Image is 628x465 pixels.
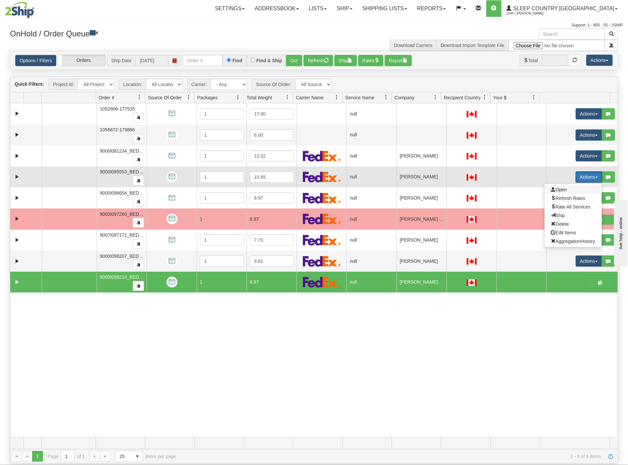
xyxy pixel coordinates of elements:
span: select [132,451,143,462]
td: null [347,230,397,251]
a: Open [545,185,602,194]
span: Carrier: [187,79,211,90]
button: Copy to clipboard [133,197,144,207]
img: FedEx Express® [303,256,341,267]
td: [PERSON_NAME] MAIN [397,209,447,230]
span: 9000I081234_BEDDN [100,148,146,154]
a: Addressbook [250,0,304,17]
img: CA [467,174,477,181]
a: Company filter column settings [430,92,441,103]
img: FedEx Express® [303,277,341,288]
img: API [167,108,177,119]
a: Reports [412,0,451,17]
span: Company [395,94,414,101]
a: Download Import Template File [441,43,505,48]
img: API [167,151,177,162]
td: null [347,103,397,124]
span: 25 [120,453,128,460]
a: Ship [332,0,357,17]
span: 9000I095553_BEDDN [100,169,146,174]
a: Total Weight filter column settings [282,92,293,103]
button: Copy to clipboard [133,218,144,228]
button: Copy to clipboard [133,113,144,122]
input: Order # [183,55,222,66]
span: items per page [115,451,176,462]
img: CA [467,111,477,117]
a: Expand [13,131,21,139]
img: API [167,171,177,182]
a: Expand [13,173,21,181]
span: Rate All Services [551,204,591,209]
button: Search [605,28,618,40]
span: 6.97 [250,279,259,285]
h3: OnHold / Order Queue [10,28,309,38]
img: FedEx Express® [303,151,341,162]
button: Copy to clipboard [133,134,144,144]
a: Lists [304,0,332,17]
span: Open [551,187,567,192]
span: 1 - 9 of 9 items [185,454,601,459]
td: null [347,272,397,293]
span: Refresh Rates [551,196,585,201]
td: null [347,209,397,230]
td: [PERSON_NAME] [397,251,447,272]
button: Shipping Documents [586,278,615,288]
a: Carrier Name filter column settings [331,92,342,103]
a: Refresh [606,451,616,462]
button: Copy to clipboard [133,260,144,270]
img: CA [467,195,477,202]
span: Carrier Name [296,94,324,101]
span: Location: [119,79,146,90]
button: Refresh [304,55,333,66]
img: FedEx Express® [303,213,341,224]
a: Expand [13,236,21,244]
span: 1056872-179886 [100,127,135,132]
div: live help - online [5,6,61,11]
td: null [347,124,397,146]
td: [PERSON_NAME] [397,230,447,251]
span: 2044 / [PERSON_NAME] [507,10,556,17]
a: Download Carriers [394,43,432,48]
a: Expand [13,215,21,223]
button: Actions [576,171,602,183]
span: 9000I096654_BEDDN [100,190,146,196]
button: Actions [576,150,602,162]
label: Orders [58,55,105,66]
button: Actions [576,108,602,119]
button: Copy to clipboard [133,239,144,249]
img: CA [467,153,477,160]
button: Copy to clipboard [133,281,144,291]
input: Search [539,28,605,40]
td: null [347,187,397,209]
label: Find [232,58,242,63]
a: Source Of Order filter column settings [183,92,194,103]
span: 9000I097260_BEDDN [100,211,146,217]
span: Total [519,55,542,66]
button: Copy to clipboard [133,176,144,186]
img: FedEx Express® [303,171,341,182]
img: logo2044.jpg [5,2,34,18]
img: CA [467,132,477,139]
td: null [347,251,397,272]
img: CA [467,279,477,286]
span: Delete [551,221,569,227]
a: Expand [13,152,21,160]
img: FedEx Express® [303,235,341,246]
span: Packages [197,94,217,101]
img: API [167,256,177,267]
button: Actions [586,55,613,66]
span: Total Weight [247,94,272,101]
div: Support: 1 - 855 - 55 - 2SHIP [5,23,623,28]
span: 8.97 [250,216,259,222]
img: CA [467,258,477,265]
img: API [167,235,177,246]
span: 1052806-177535 [100,106,135,112]
span: Service Name [345,94,374,101]
input: Page 1 [61,451,74,462]
a: Shipping lists [358,0,412,17]
img: CA [467,237,477,244]
label: Quick Filters: [15,81,44,87]
span: 9007I097171_BEDDN [100,232,146,238]
a: Service Name filter column settings [380,92,392,103]
input: Import [509,40,605,51]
